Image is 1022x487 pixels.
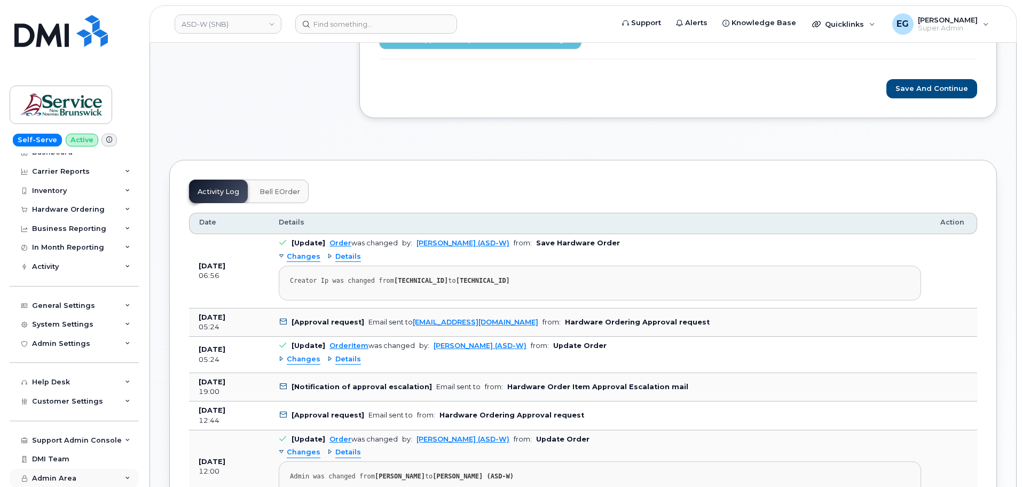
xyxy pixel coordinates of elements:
[565,318,710,326] b: Hardware Ordering Approval request
[931,213,977,234] th: Action
[329,342,368,350] a: OrderItem
[199,467,260,476] div: 12:00
[732,18,796,28] span: Knowledge Base
[329,239,398,247] div: was changed
[375,473,425,480] strong: [PERSON_NAME]
[886,79,977,99] button: Save and Continue
[199,406,225,414] b: [DATE]
[434,342,526,350] a: [PERSON_NAME] (ASD-W)
[292,318,364,326] b: [Approval request]
[260,188,300,196] span: Bell eOrder
[199,378,225,386] b: [DATE]
[290,277,910,285] div: Creator Ip was changed from to
[615,12,669,34] a: Support
[433,473,514,480] strong: [PERSON_NAME] (ASD-W)
[199,271,260,281] div: 06:56
[329,435,351,443] a: Order
[825,20,864,28] span: Quicklinks
[402,239,412,247] span: by:
[335,354,361,365] span: Details
[514,435,532,443] span: from:
[199,262,225,270] b: [DATE]
[413,318,538,326] a: [EMAIL_ADDRESS][DOMAIN_NAME]
[536,239,620,247] b: Save Hardware Order
[805,13,883,35] div: Quicklinks
[279,218,304,227] span: Details
[416,239,509,247] a: [PERSON_NAME] (ASD-W)
[368,318,538,326] div: Email sent to
[507,383,688,391] b: Hardware Order Item Approval Escalation mail
[514,239,532,247] span: from:
[199,313,225,321] b: [DATE]
[419,342,429,350] span: by:
[199,345,225,353] b: [DATE]
[543,318,561,326] span: from:
[402,435,412,443] span: by:
[292,435,325,443] b: [Update]
[394,277,448,284] strong: [TECHNICAL_ID]
[456,277,510,284] strong: [TECHNICAL_ID]
[287,447,320,458] span: Changes
[199,387,260,397] div: 19:00
[287,252,320,262] span: Changes
[436,383,481,391] div: Email sent to
[416,435,509,443] a: [PERSON_NAME] (ASD-W)
[287,354,320,365] span: Changes
[531,342,549,350] span: from:
[553,342,607,350] b: Update Order
[335,447,361,458] span: Details
[295,14,457,34] input: Find something...
[897,18,909,30] span: EG
[292,411,364,419] b: [Approval request]
[368,411,413,419] div: Email sent to
[536,435,589,443] b: Update Order
[685,18,707,28] span: Alerts
[485,383,503,391] span: from:
[199,218,216,227] span: Date
[918,24,978,33] span: Super Admin
[439,411,584,419] b: Hardware Ordering Approval request
[715,12,804,34] a: Knowledge Base
[918,16,978,24] span: [PERSON_NAME]
[329,342,415,350] div: was changed
[417,411,435,419] span: from:
[631,18,661,28] span: Support
[292,383,432,391] b: [Notification of approval escalation]
[669,12,715,34] a: Alerts
[329,435,398,443] div: was changed
[199,355,260,365] div: 05:24
[199,416,260,426] div: 12:44
[199,458,225,466] b: [DATE]
[335,252,361,262] span: Details
[290,473,910,481] div: Admin was changed from to
[175,14,281,34] a: ASD-W (SNB)
[199,322,260,332] div: 05:24
[292,342,325,350] b: [Update]
[329,239,351,247] a: Order
[885,13,996,35] div: Eric Gonzalez
[292,239,325,247] b: [Update]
